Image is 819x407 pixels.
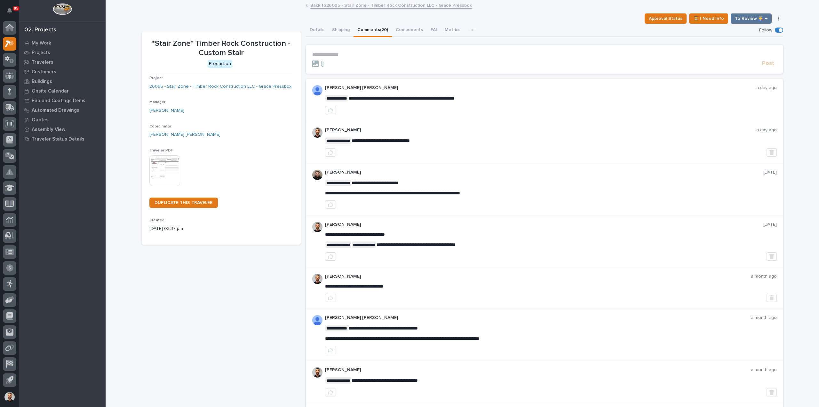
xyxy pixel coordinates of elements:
[735,15,767,22] span: To Review 👨‍🏭 →
[763,222,777,227] p: [DATE]
[149,39,293,58] p: *Stair Zone* Timber Rock Construction - Custom Stair
[312,127,322,138] img: AGNmyxaji213nCK4JzPdPN3H3CMBhXDSA2tJ_sy3UIa5=s96-c
[731,13,772,24] button: To Review 👨‍🏭 →
[19,86,106,96] a: Onsite Calendar
[325,85,756,91] p: [PERSON_NAME] [PERSON_NAME]
[19,105,106,115] a: Automated Drawings
[14,6,18,11] p: 95
[645,13,687,24] button: Approval Status
[3,390,16,404] button: users-avatar
[149,198,218,208] a: DUPLICATE THIS TRAVELER
[759,28,772,33] p: Follow
[53,3,72,15] img: Workspace Logo
[767,252,777,261] button: Delete post
[3,4,16,17] button: Notifications
[24,27,56,34] div: 02. Projects
[767,294,777,302] button: Delete post
[149,76,163,80] span: Project
[19,57,106,67] a: Travelers
[149,100,165,104] span: Manager
[19,115,106,125] a: Quotes
[19,125,106,134] a: Assembly View
[8,8,16,18] div: Notifications95
[325,346,336,354] button: like this post
[354,24,392,37] button: Comments (20)
[325,170,763,175] p: [PERSON_NAME]
[763,170,777,175] p: [DATE]
[325,222,763,227] p: [PERSON_NAME]
[149,131,220,138] a: [PERSON_NAME] [PERSON_NAME]
[759,60,777,67] button: Post
[32,40,51,46] p: My Work
[441,24,464,37] button: Metrics
[328,24,354,37] button: Shipping
[325,200,336,209] button: like this post
[751,367,777,373] p: a month ago
[325,106,336,114] button: like this post
[767,148,777,157] button: Delete post
[149,83,291,90] a: 26095 - Stair Zone - Timber Rock Construction LLC - Grace Pressbox
[762,60,774,67] span: Post
[649,15,682,22] span: Approval Status
[325,148,336,157] button: like this post
[312,315,322,325] img: AD_cMMRcK_lR-hunIWE1GUPcUjzJ19X9Uk7D-9skk6qMORDJB_ZroAFOMmnE07bDdh4EHUMJPuIZ72TfOWJm2e1TqCAEecOOP...
[149,149,173,152] span: Traveler PDF
[19,67,106,77] a: Customers
[325,127,756,133] p: [PERSON_NAME]
[32,69,56,75] p: Customers
[312,222,322,232] img: AGNmyxaji213nCK4JzPdPN3H3CMBhXDSA2tJ_sy3UIa5=s96-c
[325,388,336,396] button: like this post
[427,24,441,37] button: FAI
[693,15,724,22] span: ⏳ I Need Info
[756,127,777,133] p: a day ago
[208,60,232,68] div: Production
[751,274,777,279] p: a month ago
[689,13,728,24] button: ⏳ I Need Info
[19,48,106,57] a: Projects
[19,38,106,48] a: My Work
[19,134,106,144] a: Traveler Status Details
[32,98,85,104] p: Fab and Coatings Items
[325,274,751,279] p: [PERSON_NAME]
[756,85,777,91] p: a day ago
[767,388,777,396] button: Delete post
[32,127,65,133] p: Assembly View
[32,136,84,142] p: Traveler Status Details
[155,200,213,205] span: DUPLICATE THIS TRAVELER
[751,315,777,321] p: a month ago
[325,252,336,261] button: like this post
[325,367,751,373] p: [PERSON_NAME]
[149,218,164,222] span: Created
[32,50,50,56] p: Projects
[325,294,336,302] button: like this post
[149,107,184,114] a: [PERSON_NAME]
[32,117,49,123] p: Quotes
[19,96,106,105] a: Fab and Coatings Items
[32,88,69,94] p: Onsite Calendar
[32,60,53,65] p: Travelers
[325,315,751,321] p: [PERSON_NAME] [PERSON_NAME]
[32,79,52,85] p: Buildings
[312,274,322,284] img: AGNmyxaji213nCK4JzPdPN3H3CMBhXDSA2tJ_sy3UIa5=s96-c
[312,85,322,95] img: AD_cMMRcK_lR-hunIWE1GUPcUjzJ19X9Uk7D-9skk6qMORDJB_ZroAFOMmnE07bDdh4EHUMJPuIZ72TfOWJm2e1TqCAEecOOP...
[19,77,106,86] a: Buildings
[306,24,328,37] button: Details
[310,1,472,9] a: Back to26095 - Stair Zone - Timber Rock Construction LLC - Grace Pressbox
[32,108,79,113] p: Automated Drawings
[312,170,322,180] img: ACg8ocLB2sBq07NhafZLDpfZztpbDqa4HYtD3rBf5LhdHf4k=s96-c
[149,225,293,232] p: [DATE] 03:37 pm
[392,24,427,37] button: Components
[149,125,171,128] span: Coordinator
[312,367,322,378] img: AGNmyxaji213nCK4JzPdPN3H3CMBhXDSA2tJ_sy3UIa5=s96-c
